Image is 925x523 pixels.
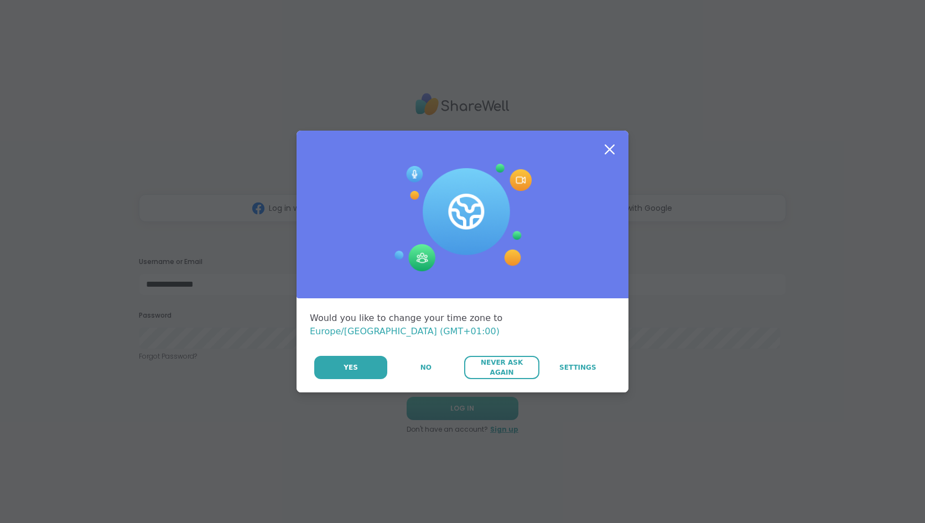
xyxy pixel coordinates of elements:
span: No [420,363,432,372]
button: Yes [314,356,387,379]
span: Settings [559,363,596,372]
a: Settings [541,356,615,379]
div: Would you like to change your time zone to [310,312,615,338]
span: Never Ask Again [470,358,533,377]
button: No [388,356,463,379]
img: Session Experience [393,164,532,272]
span: Europe/[GEOGRAPHIC_DATA] (GMT+01:00) [310,326,500,336]
span: Yes [344,363,358,372]
button: Never Ask Again [464,356,539,379]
